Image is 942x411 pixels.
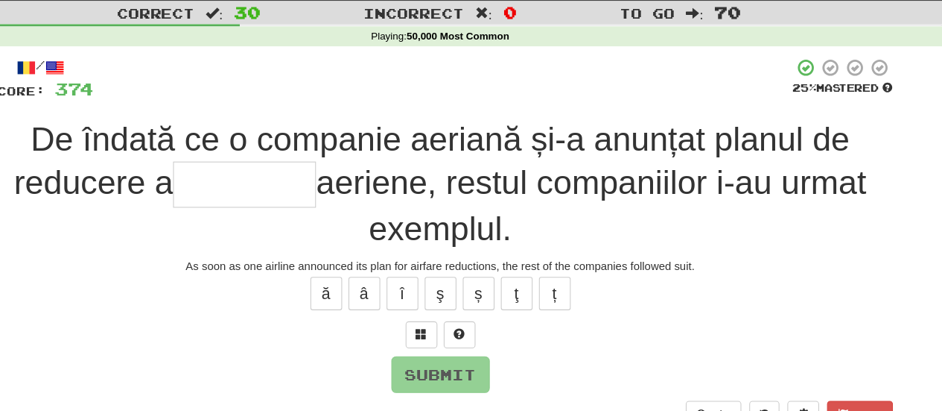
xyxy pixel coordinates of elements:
[802,79,824,91] span: 25 %
[439,304,468,330] button: Switch sentence to multiple choice alt+p
[278,5,303,23] span: 30
[701,379,754,404] button: Help!
[425,337,518,371] button: Submit
[71,116,855,192] span: De îndată ce o companie aeriană și-a anunțat planul de reducere a
[47,245,896,260] div: As soon as one airline announced its plan for airfare reductions, the rest of the companies follo...
[564,263,593,294] button: ț
[421,263,451,294] button: î
[639,7,691,22] span: To go
[109,77,146,95] span: 374
[701,9,718,22] span: :
[802,79,896,92] div: Mastered
[439,31,535,42] strong: 50,000 Most Common
[354,157,871,236] span: aeriene, restul companiilor i-au urmat exemplul.
[251,9,267,22] span: :
[456,263,486,294] button: ş
[530,5,543,23] span: 0
[474,304,504,330] button: Single letter hint - you only get 1 per sentence and score half the points! alt+h
[349,263,379,294] button: ă
[385,263,415,294] button: â
[168,7,241,22] span: Correct
[47,57,146,75] div: /
[492,263,522,294] button: ș
[47,82,101,95] span: Score:
[728,5,754,23] span: 70
[503,9,520,22] span: :
[761,379,789,404] button: Round history (alt+y)
[834,379,895,404] button: Report
[528,263,558,294] button: ţ
[399,7,493,22] span: Incorrect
